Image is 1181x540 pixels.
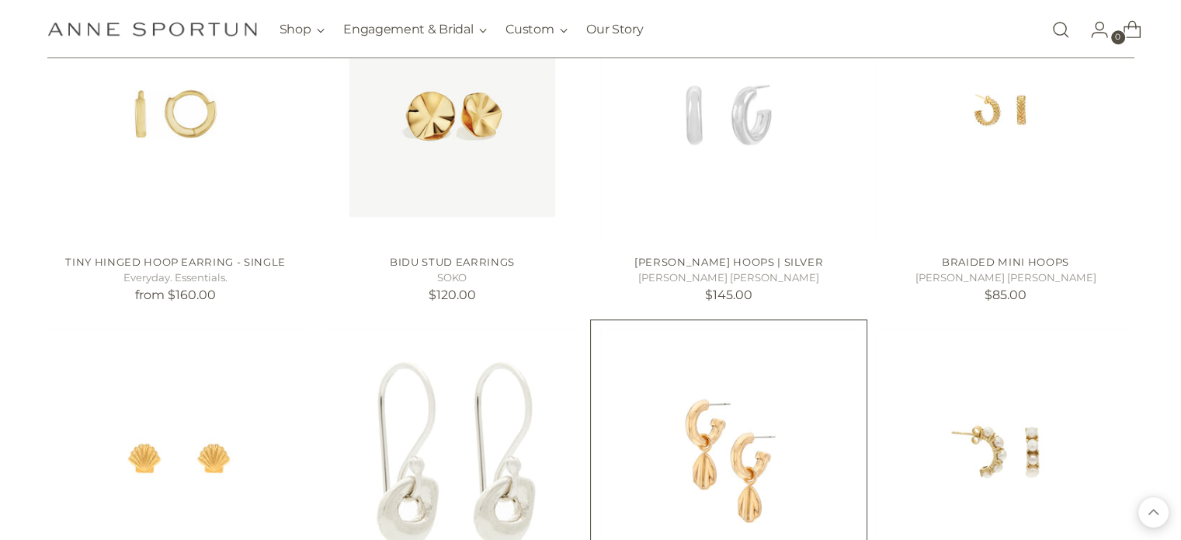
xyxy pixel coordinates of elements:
[390,256,515,268] a: Bidu Stud Earrings
[942,256,1069,268] a: Braided Mini Hoops
[586,12,643,47] a: Our Story
[600,270,857,286] h5: [PERSON_NAME] [PERSON_NAME]
[343,12,487,47] button: Engagement & Bridal
[634,256,823,268] a: [PERSON_NAME] Hoops | Silver
[324,270,581,286] h5: SOKO
[985,287,1026,302] span: $85.00
[280,12,325,47] button: Shop
[47,270,304,286] h5: Everyday. Essentials.
[1111,30,1125,44] span: 0
[877,270,1134,286] h5: [PERSON_NAME] [PERSON_NAME]
[1078,14,1109,45] a: Go to the account page
[505,12,568,47] button: Custom
[705,287,752,302] span: $145.00
[1138,497,1169,528] button: Back to top
[47,286,304,305] p: from $160.00
[429,287,476,302] span: $120.00
[65,256,286,268] a: Tiny Hinged Hoop Earring - SINGLE
[1045,14,1076,45] a: Open search modal
[1110,14,1141,45] a: Open cart modal
[47,22,257,37] a: Anne Sportun Fine Jewellery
